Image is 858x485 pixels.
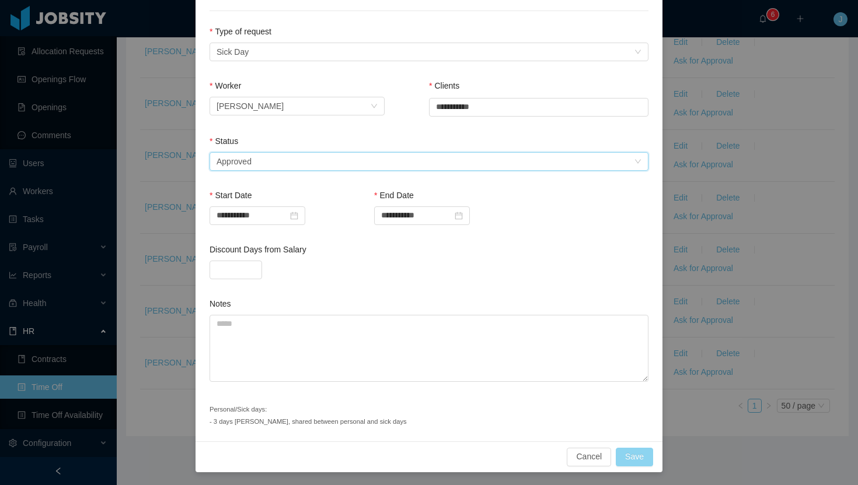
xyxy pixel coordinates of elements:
[210,261,261,279] input: Discount Days from Salary
[210,27,271,36] label: Type of request
[217,153,252,170] div: Approved
[210,81,241,90] label: Worker
[210,245,306,254] label: Discount Days from Salary
[210,136,238,146] label: Status
[290,212,298,220] i: icon: calendar
[210,299,231,308] label: Notes
[210,315,648,382] textarea: Notes
[217,97,284,115] div: Francisco Butterfield
[567,448,611,466] button: Cancel
[455,212,463,220] i: icon: calendar
[616,448,653,466] button: Save
[374,191,414,200] label: End Date
[210,191,252,200] label: Start Date
[429,81,459,90] label: Clients
[210,406,407,425] small: Personal/Sick days: - 3 days [PERSON_NAME], shared between personal and sick days
[217,43,249,61] div: Sick Day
